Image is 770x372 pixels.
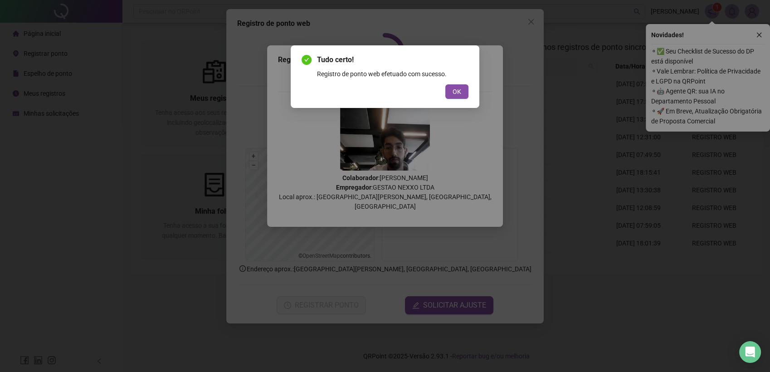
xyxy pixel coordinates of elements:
[302,55,312,65] span: check-circle
[445,84,468,99] button: OK
[453,87,461,97] span: OK
[317,69,468,79] div: Registro de ponto web efetuado com sucesso.
[739,341,761,363] div: Open Intercom Messenger
[317,54,468,65] span: Tudo certo!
